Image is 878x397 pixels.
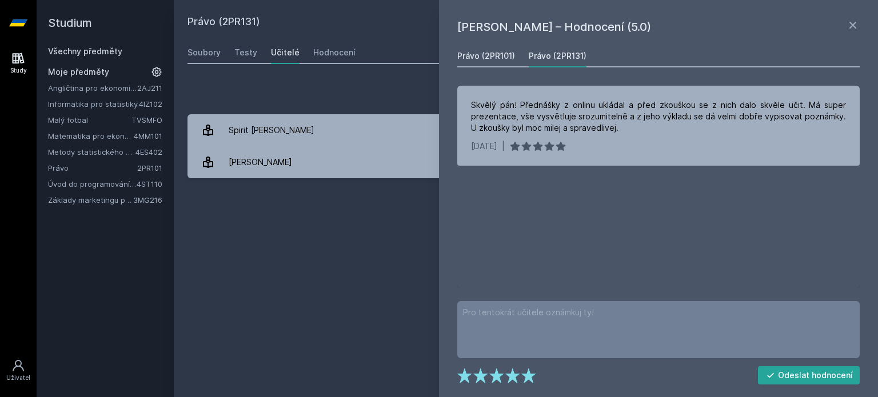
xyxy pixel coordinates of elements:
[10,66,27,75] div: Study
[48,98,139,110] a: Informatika pro statistiky
[502,141,505,152] div: |
[187,114,864,146] a: Spirit [PERSON_NAME] 1 hodnocení 5.0
[48,66,109,78] span: Moje předměty
[234,47,257,58] div: Testy
[48,178,137,190] a: Úvod do programování v R
[6,374,30,382] div: Uživatel
[2,46,34,81] a: Study
[187,41,221,64] a: Soubory
[48,46,122,56] a: Všechny předměty
[2,353,34,388] a: Uživatel
[137,179,162,189] a: 4ST110
[313,47,356,58] div: Hodnocení
[187,146,864,178] a: [PERSON_NAME] 1 hodnocení 5.0
[134,131,162,141] a: 4MM101
[271,41,300,64] a: Učitelé
[48,82,137,94] a: Angličtina pro ekonomická studia 1 (B2/C1)
[48,162,137,174] a: Právo
[471,99,846,134] div: Skvělý pán! Přednášky z onlinu ukládal a před zkouškou se z nich dalo skvěle učit. Má super preze...
[48,114,131,126] a: Malý fotbal
[133,195,162,204] a: 3MG216
[187,14,736,32] h2: Právo (2PR131)
[139,99,162,109] a: 4IZ102
[471,141,497,152] div: [DATE]
[229,119,314,142] div: Spirit [PERSON_NAME]
[131,115,162,125] a: TVSMFO
[48,194,133,206] a: Základy marketingu pro informatiky a statistiky
[48,130,134,142] a: Matematika pro ekonomy
[135,147,162,157] a: 4ES402
[229,151,292,174] div: [PERSON_NAME]
[271,47,300,58] div: Učitelé
[137,163,162,173] a: 2PR101
[313,41,356,64] a: Hodnocení
[137,83,162,93] a: 2AJ211
[187,47,221,58] div: Soubory
[234,41,257,64] a: Testy
[48,146,135,158] a: Metody statistického srovnávání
